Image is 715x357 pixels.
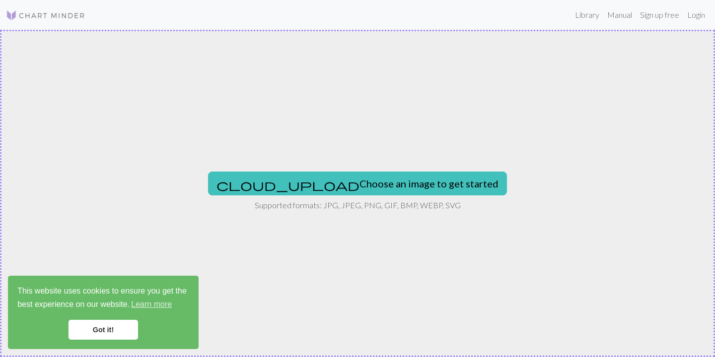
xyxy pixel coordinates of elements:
span: This website uses cookies to ensure you get the best experience on our website. [17,285,189,312]
a: Manual [603,5,636,25]
a: dismiss cookie message [69,320,138,340]
div: cookieconsent [8,276,199,349]
p: Supported formats: JPG, JPEG, PNG, GIF, BMP, WEBP, SVG [255,199,461,211]
a: Login [683,5,709,25]
a: Library [571,5,603,25]
span: cloud_upload [216,178,359,192]
button: Choose an image to get started [208,172,507,195]
img: Logo [6,9,85,21]
a: Sign up free [636,5,683,25]
a: learn more about cookies [130,297,173,312]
